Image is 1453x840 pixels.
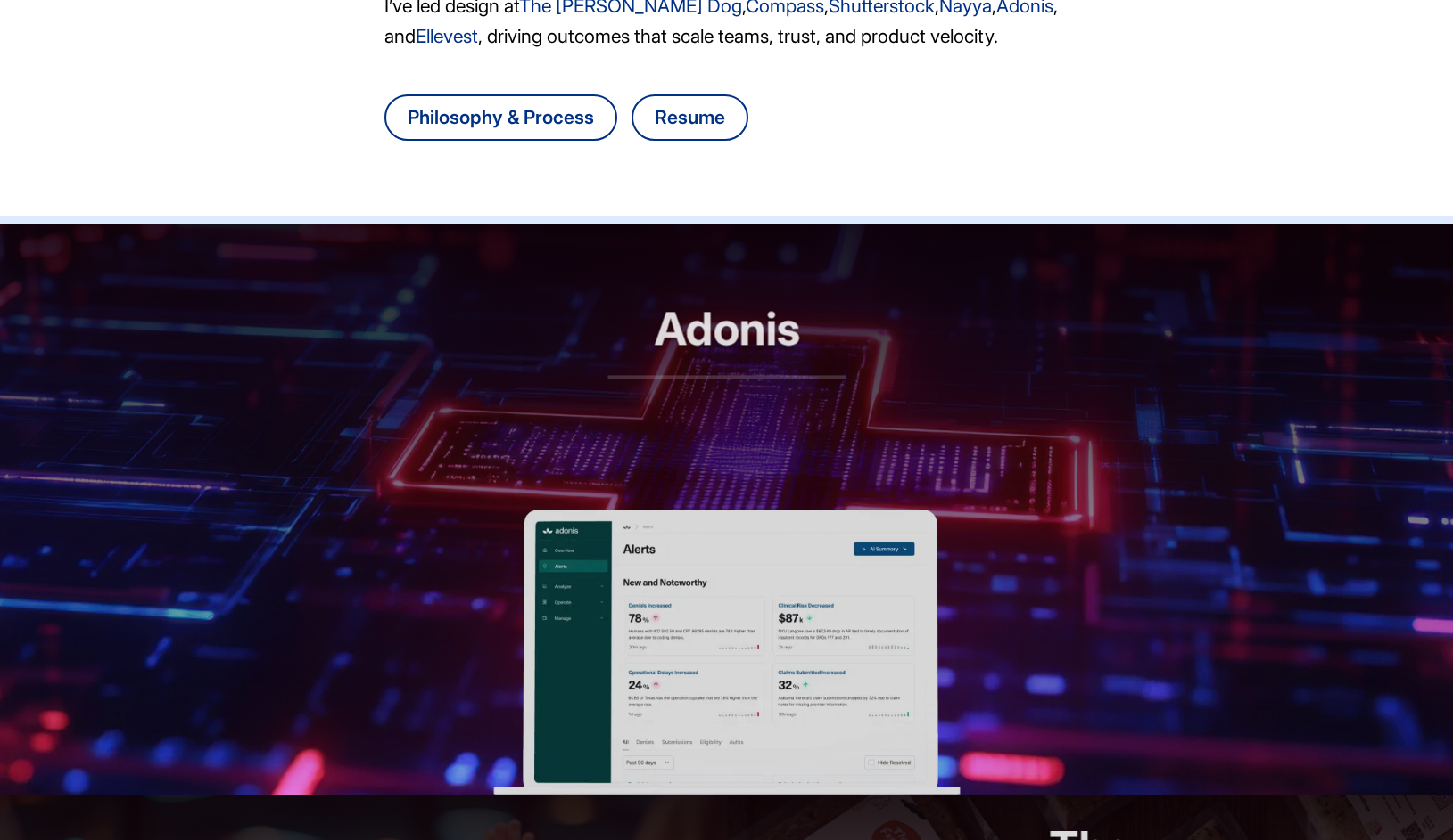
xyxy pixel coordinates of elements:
img: adonis work sample [493,510,960,795]
a: Ellevest [416,25,478,47]
a: Download Danny Chang's resume as a PDF file [632,94,748,141]
h2: Adonis [607,303,846,379]
a: Go to Danny Chang's design philosophy and process page [384,94,617,141]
